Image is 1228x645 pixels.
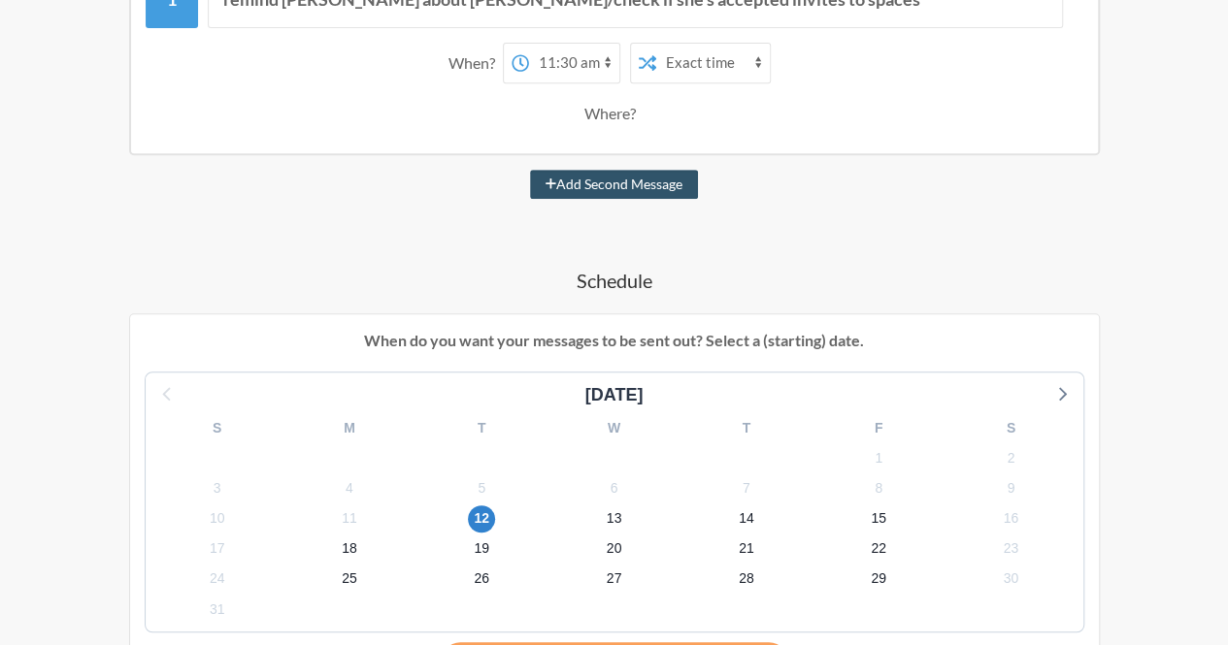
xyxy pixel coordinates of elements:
span: Wednesday, September 17, 2025 [204,535,231,563]
div: S [945,413,1077,443]
span: Monday, September 8, 2025 [865,474,892,501]
div: M [283,413,415,443]
div: T [415,413,548,443]
div: W [548,413,680,443]
span: Tuesday, September 9, 2025 [997,474,1024,501]
span: Wednesday, September 3, 2025 [204,474,231,501]
span: Monday, September 22, 2025 [865,535,892,563]
span: Friday, September 5, 2025 [468,474,495,501]
span: Saturday, September 20, 2025 [600,535,627,563]
span: Monday, September 1, 2025 [865,444,892,471]
span: Friday, September 12, 2025 [468,505,495,532]
span: Thursday, September 25, 2025 [336,565,363,593]
h4: Schedule [58,267,1170,294]
button: Add Second Message [530,170,698,199]
span: Wednesday, September 24, 2025 [204,565,231,593]
span: Sunday, September 28, 2025 [733,565,760,593]
div: F [813,413,945,443]
div: T [680,413,813,443]
span: Tuesday, September 23, 2025 [997,535,1024,563]
span: Friday, September 26, 2025 [468,565,495,593]
span: Sunday, September 7, 2025 [733,474,760,501]
span: Monday, September 15, 2025 [865,505,892,532]
span: Saturday, September 27, 2025 [600,565,627,593]
span: Wednesday, October 1, 2025 [204,596,231,623]
span: Friday, September 19, 2025 [468,535,495,563]
span: Thursday, September 11, 2025 [336,505,363,532]
div: [DATE] [578,382,651,408]
span: Monday, September 29, 2025 [865,565,892,593]
div: S [151,413,283,443]
p: When do you want your messages to be sent out? Select a (starting) date. [145,329,1084,352]
span: Sunday, September 14, 2025 [733,505,760,532]
span: Wednesday, September 10, 2025 [204,505,231,532]
span: Sunday, September 21, 2025 [733,535,760,563]
span: Saturday, September 6, 2025 [600,474,627,501]
div: When? [448,43,503,83]
span: Thursday, September 18, 2025 [336,535,363,563]
span: Saturday, September 13, 2025 [600,505,627,532]
div: Where? [584,93,644,134]
span: Thursday, September 4, 2025 [336,474,363,501]
span: Tuesday, September 30, 2025 [997,565,1024,593]
span: Tuesday, September 16, 2025 [997,505,1024,532]
span: Tuesday, September 2, 2025 [997,444,1024,471]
